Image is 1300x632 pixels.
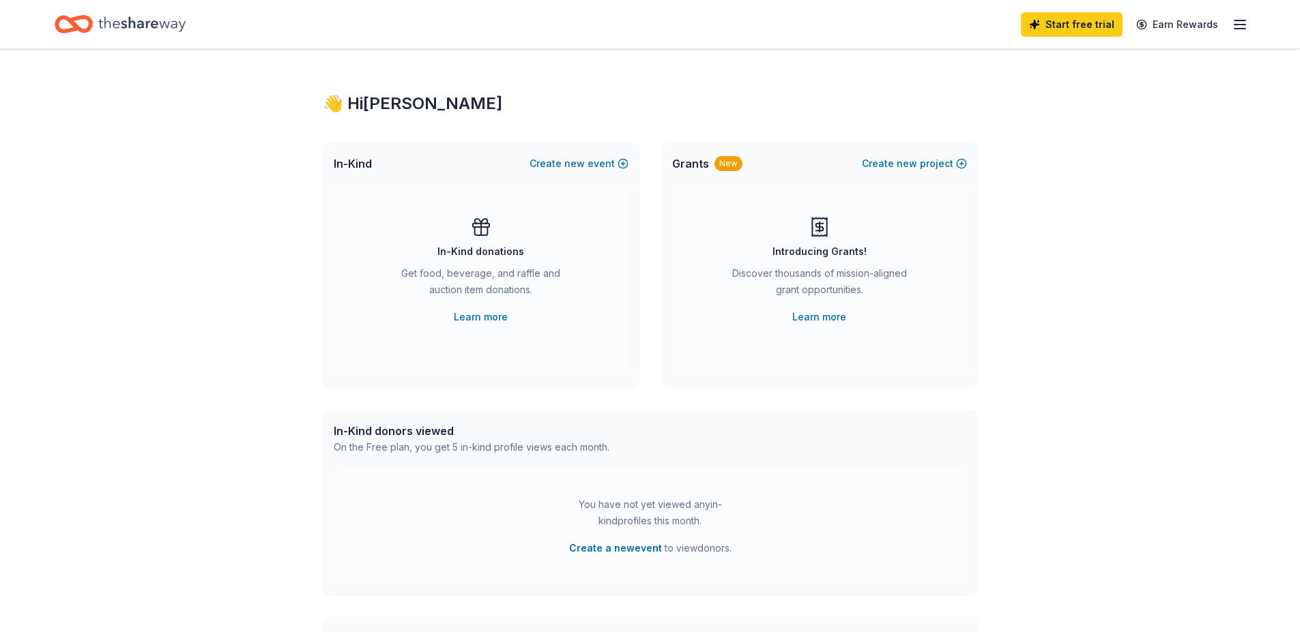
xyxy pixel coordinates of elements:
div: You have not yet viewed any in-kind profiles this month. [565,496,736,529]
span: to view donors . [569,540,732,556]
button: Create a newevent [569,540,662,556]
a: Home [55,8,186,40]
button: Createnewproject [862,155,967,172]
span: Grants [672,155,709,172]
div: In-Kind donors viewed [334,423,609,439]
a: Earn Rewards [1128,12,1226,37]
div: On the Free plan, you get 5 in-kind profile views each month. [334,439,609,455]
a: Learn more [454,309,508,325]
span: new [897,155,917,172]
a: Learn more [792,309,846,325]
span: In-Kind [334,155,372,172]
div: Discover thousands of mission-aligned grant opportunities. [727,265,912,303]
div: 👋 Hi [PERSON_NAME] [323,93,978,115]
span: new [564,155,585,172]
div: New [714,156,742,171]
button: Createnewevent [530,155,629,172]
div: Introducing Grants! [772,243,867,260]
a: Start free trial [1021,12,1123,37]
div: Get food, beverage, and raffle and auction item donations. [388,265,574,303]
div: In-Kind donations [437,243,524,260]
